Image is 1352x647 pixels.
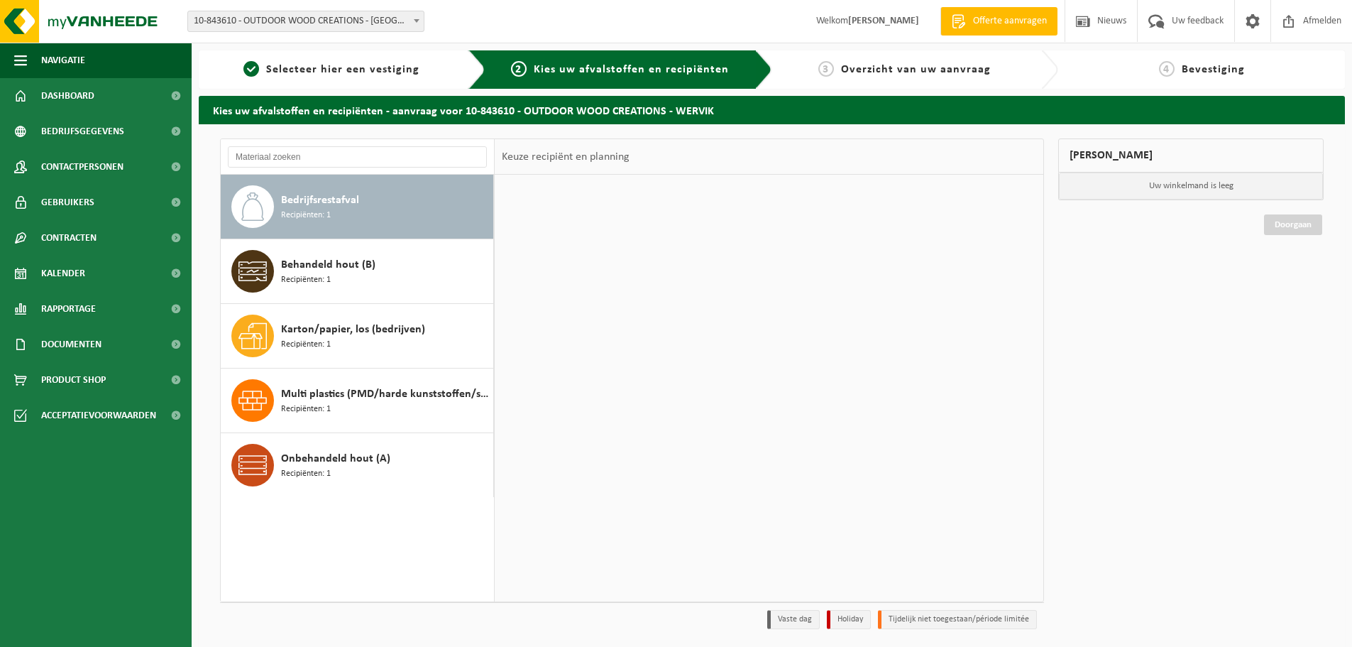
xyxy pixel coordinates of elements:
[940,7,1057,36] a: Offerte aanvragen
[969,14,1050,28] span: Offerte aanvragen
[827,610,871,629] li: Holiday
[281,386,490,403] span: Multi plastics (PMD/harde kunststoffen/spanbanden/EPS/folie naturel/folie gemengd)
[41,149,123,185] span: Contactpersonen
[281,467,331,481] span: Recipiënten: 1
[281,450,390,467] span: Onbehandeld hout (A)
[221,175,494,239] button: Bedrijfsrestafval Recipiënten: 1
[511,61,527,77] span: 2
[281,273,331,287] span: Recipiënten: 1
[41,256,85,291] span: Kalender
[41,43,85,78] span: Navigatie
[878,610,1037,629] li: Tijdelijk niet toegestaan/période limitée
[228,146,487,168] input: Materiaal zoeken
[848,16,919,26] strong: [PERSON_NAME]
[266,64,419,75] span: Selecteer hier een vestiging
[495,139,637,175] div: Keuze recipiënt en planning
[818,61,834,77] span: 3
[199,96,1345,124] h2: Kies uw afvalstoffen en recipiënten - aanvraag voor 10-843610 - OUTDOOR WOOD CREATIONS - WERVIK
[41,114,124,149] span: Bedrijfsgegevens
[281,403,331,416] span: Recipiënten: 1
[243,61,259,77] span: 1
[187,11,424,32] span: 10-843610 - OUTDOOR WOOD CREATIONS - WERVIK
[41,291,96,327] span: Rapportage
[41,185,94,220] span: Gebruikers
[206,61,457,78] a: 1Selecteer hier een vestiging
[1182,64,1245,75] span: Bevestiging
[41,220,97,256] span: Contracten
[534,64,729,75] span: Kies uw afvalstoffen en recipiënten
[41,362,106,398] span: Product Shop
[281,338,331,352] span: Recipiënten: 1
[41,398,156,433] span: Acceptatievoorwaarden
[41,327,101,362] span: Documenten
[41,78,94,114] span: Dashboard
[767,610,820,629] li: Vaste dag
[281,192,359,209] span: Bedrijfsrestafval
[281,256,375,273] span: Behandeld hout (B)
[281,209,331,222] span: Recipiënten: 1
[1159,61,1175,77] span: 4
[221,239,494,304] button: Behandeld hout (B) Recipiënten: 1
[1058,138,1324,173] div: [PERSON_NAME]
[221,304,494,369] button: Karton/papier, los (bedrijven) Recipiënten: 1
[281,321,425,338] span: Karton/papier, los (bedrijven)
[1059,173,1323,200] p: Uw winkelmand is leeg
[221,433,494,497] button: Onbehandeld hout (A) Recipiënten: 1
[1264,214,1322,235] a: Doorgaan
[841,64,991,75] span: Overzicht van uw aanvraag
[188,11,424,31] span: 10-843610 - OUTDOOR WOOD CREATIONS - WERVIK
[221,369,494,433] button: Multi plastics (PMD/harde kunststoffen/spanbanden/EPS/folie naturel/folie gemengd) Recipiënten: 1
